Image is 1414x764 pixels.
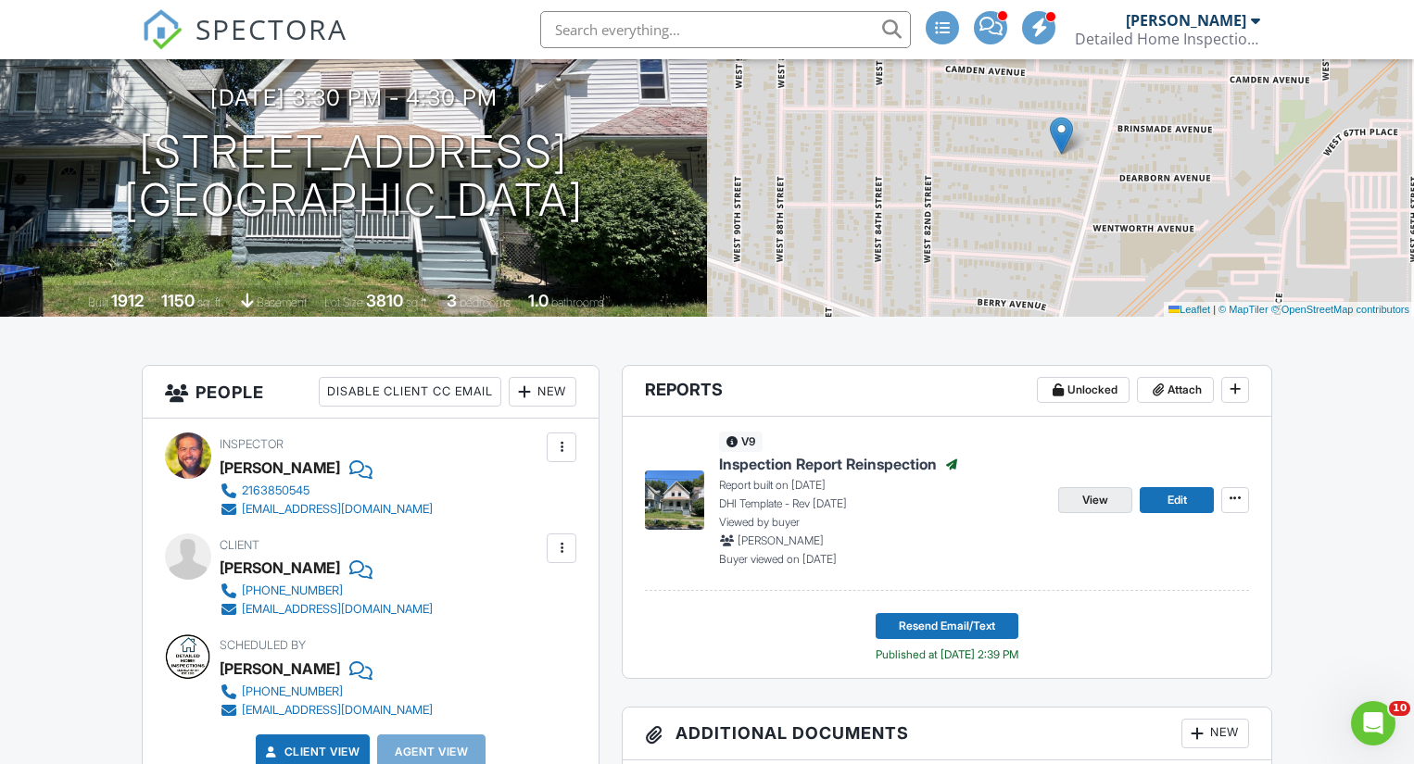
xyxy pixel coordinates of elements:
[1050,117,1073,155] img: Marker
[1181,719,1249,748] div: New
[1271,304,1409,315] a: © OpenStreetMap contributors
[1126,11,1246,30] div: [PERSON_NAME]
[1351,701,1395,745] iframe: Intercom live chat
[220,554,340,582] div: [PERSON_NAME]
[161,291,195,310] div: 1150
[220,454,340,482] div: [PERSON_NAME]
[142,9,183,50] img: The Best Home Inspection Software - Spectora
[220,683,433,701] a: [PHONE_NUMBER]
[551,295,604,309] span: bathrooms
[210,85,498,110] h3: [DATE] 3:30 pm - 4:30 pm
[509,377,576,407] div: New
[242,703,433,718] div: [EMAIL_ADDRESS][DOMAIN_NAME]
[242,583,343,598] div: [PHONE_NUMBER]
[623,708,1271,760] h3: Additional Documents
[220,638,306,652] span: Scheduled By
[111,291,144,310] div: 1912
[220,482,433,500] a: 2163850545
[220,655,340,683] div: [PERSON_NAME]
[143,366,600,419] h3: People
[220,701,433,720] a: [EMAIL_ADDRESS][DOMAIN_NAME]
[324,295,363,309] span: Lot Size
[1389,701,1410,716] span: 10
[1218,304,1269,315] a: © MapTiler
[528,291,549,310] div: 1.0
[1075,30,1260,48] div: Detailed Home Inspections Cleveland Ohio
[124,128,584,226] h1: [STREET_ADDRESS] [GEOGRAPHIC_DATA]
[319,377,501,407] div: Disable Client CC Email
[1168,304,1210,315] a: Leaflet
[447,291,457,310] div: 3
[540,11,911,48] input: Search everything...
[1213,304,1216,315] span: |
[220,582,433,600] a: [PHONE_NUMBER]
[460,295,511,309] span: bedrooms
[242,684,343,699] div: [PHONE_NUMBER]
[196,9,347,48] span: SPECTORA
[257,295,307,309] span: basement
[220,538,259,552] span: Client
[242,483,309,498] div: 2163850545
[262,743,360,761] a: Client View
[88,295,108,309] span: Built
[366,291,403,310] div: 3810
[220,600,433,619] a: [EMAIL_ADDRESS][DOMAIN_NAME]
[197,295,223,309] span: sq. ft.
[220,437,284,451] span: Inspector
[406,295,429,309] span: sq.ft.
[242,502,433,517] div: [EMAIL_ADDRESS][DOMAIN_NAME]
[142,25,347,64] a: SPECTORA
[220,500,433,519] a: [EMAIL_ADDRESS][DOMAIN_NAME]
[242,602,433,617] div: [EMAIL_ADDRESS][DOMAIN_NAME]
